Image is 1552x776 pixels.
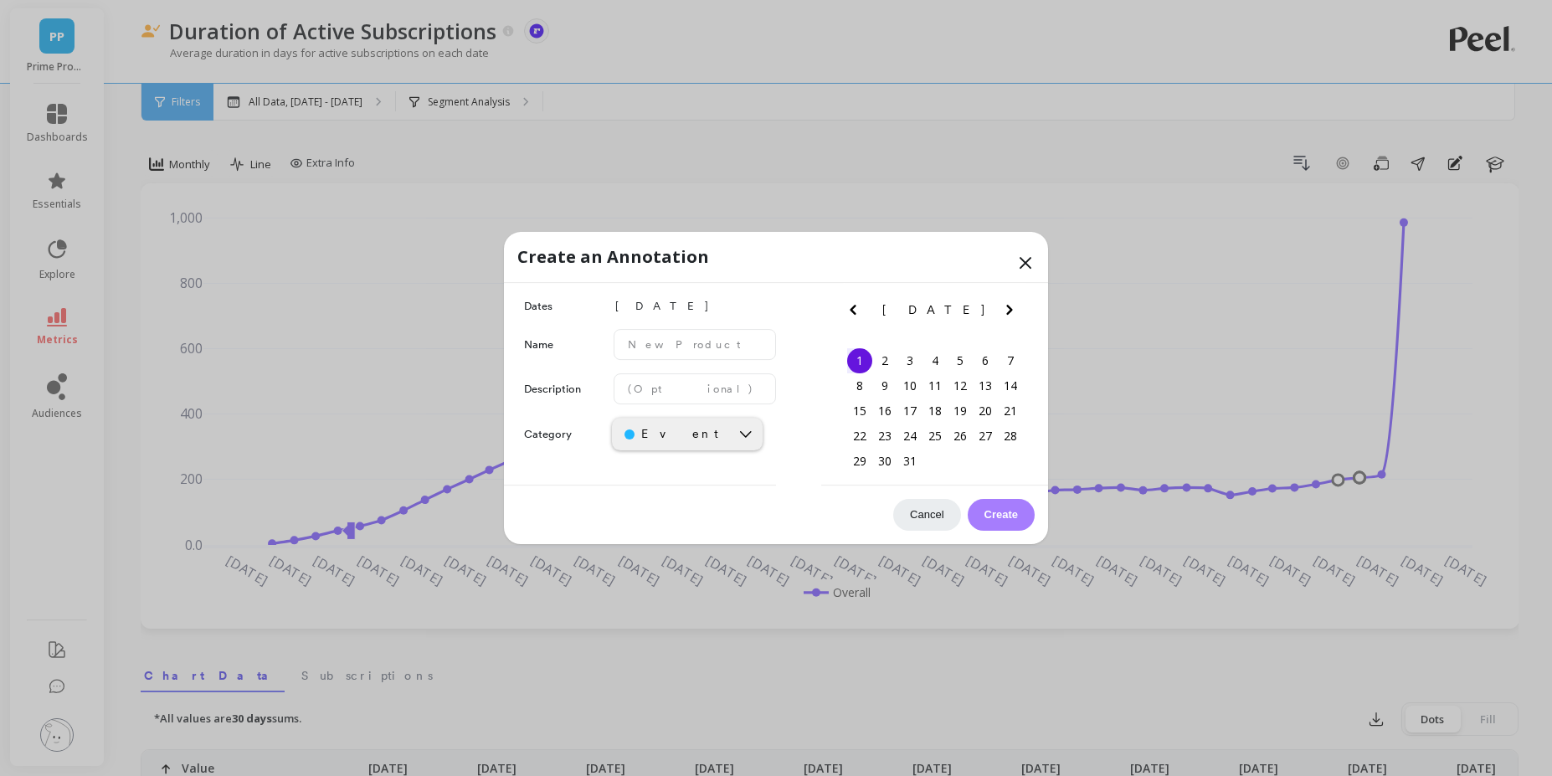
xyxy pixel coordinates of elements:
p: Create an Annotation [517,245,709,269]
label: Category [524,426,612,443]
div: Choose Monday, August 2nd, 2021 [872,348,897,373]
div: Event [624,426,718,442]
div: Choose Thursday, August 5th, 2021 [948,348,973,373]
div: Choose Tuesday, August 10th, 2021 [897,373,922,398]
div: Choose Wednesday, August 11th, 2021 [922,373,948,398]
div: Choose Sunday, August 22nd, 2021 [847,424,872,449]
div: Choose Sunday, August 29th, 2021 [847,449,872,474]
div: Choose Wednesday, August 25th, 2021 [922,424,948,449]
div: Choose Tuesday, August 24th, 2021 [897,424,922,449]
div: Choose Saturday, August 14th, 2021 [998,373,1023,398]
div: month 2021-08 [847,348,1023,474]
input: (Optional) [614,373,776,404]
div: Choose Monday, August 30th, 2021 [872,449,897,474]
div: Choose Saturday, August 7th, 2021 [998,348,1023,373]
div: Choose Tuesday, August 3rd, 2021 [897,348,922,373]
div: Choose Sunday, August 15th, 2021 [847,398,872,424]
div: Choose Monday, August 9th, 2021 [872,373,897,398]
button: Create [968,499,1035,531]
div: Choose Tuesday, August 31st, 2021 [897,449,922,474]
div: Choose Saturday, August 21st, 2021 [998,398,1023,424]
button: Previous Month [843,300,870,326]
div: Choose Monday, August 16th, 2021 [872,398,897,424]
label: Dates [524,298,605,315]
div: Choose Tuesday, August 17th, 2021 [897,398,922,424]
div: Choose Sunday, August 1st, 2021 [847,348,872,373]
span: [DATE] [614,296,776,316]
div: Choose Monday, August 23rd, 2021 [872,424,897,449]
div: Choose Wednesday, August 18th, 2021 [922,398,948,424]
input: New Product Launched [614,329,776,360]
div: Choose Thursday, August 19th, 2021 [948,398,973,424]
label: Name [524,337,605,353]
div: Choose Saturday, August 28th, 2021 [998,424,1023,449]
div: Choose Wednesday, August 4th, 2021 [922,348,948,373]
button: Cancel [893,499,960,531]
div: Choose Friday, August 13th, 2021 [973,373,998,398]
div: Choose Thursday, August 12th, 2021 [948,373,973,398]
div: Choose Thursday, August 26th, 2021 [948,424,973,449]
div: Choose Sunday, August 8th, 2021 [847,373,872,398]
button: Next Month [1000,300,1026,326]
label: Description [524,381,605,398]
span: [DATE] [882,303,987,316]
div: Choose Friday, August 20th, 2021 [973,398,998,424]
div: Choose Friday, August 27th, 2021 [973,424,998,449]
div: Choose Friday, August 6th, 2021 [973,348,998,373]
